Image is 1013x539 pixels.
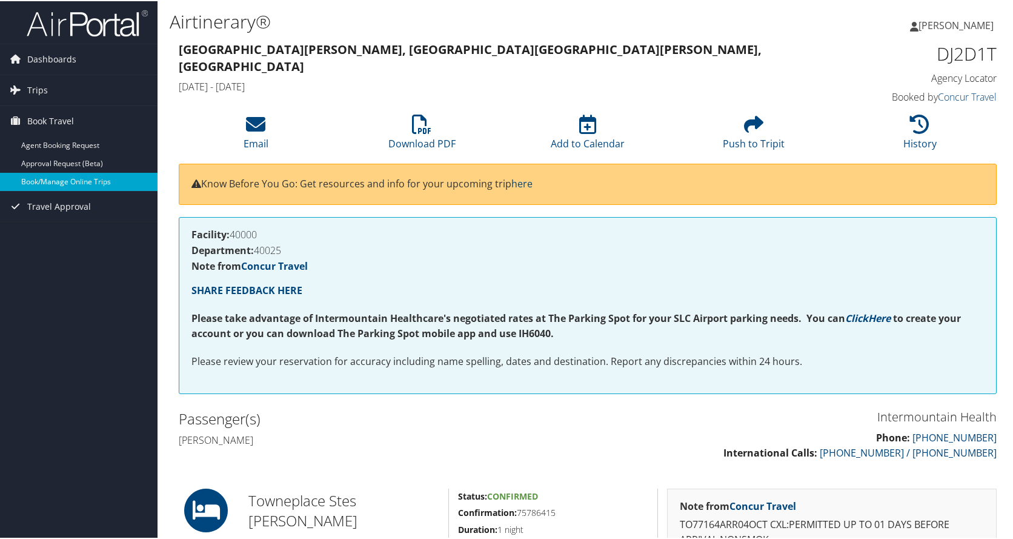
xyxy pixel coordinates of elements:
a: Concur Travel [729,498,796,512]
h3: Intermountain Health [597,407,997,424]
strong: Phone: [876,430,910,443]
span: Dashboards [27,43,76,73]
h5: 75786415 [458,506,648,518]
a: Here [868,310,891,324]
a: [PERSON_NAME] [910,6,1006,42]
a: Email [244,120,268,149]
img: airportal-logo.png [27,8,148,36]
h5: 1 night [458,523,648,535]
a: [PHONE_NUMBER] [912,430,997,443]
h4: Agency Locator [806,70,997,84]
a: Click [845,310,868,324]
p: Please review your reservation for accuracy including name spelling, dates and destination. Repor... [191,353,984,369]
a: Add to Calendar [551,120,625,149]
h4: Booked by [806,89,997,102]
h4: 40025 [191,244,984,254]
span: Trips [27,74,48,104]
h1: DJ2D1T [806,40,997,65]
a: Download PDF [388,120,456,149]
p: Know Before You Go: Get resources and info for your upcoming trip [191,175,984,191]
a: SHARE FEEDBACK HERE [191,283,302,296]
h4: [PERSON_NAME] [179,432,579,446]
a: Concur Travel [241,258,308,272]
span: Book Travel [27,105,74,135]
strong: Please take advantage of Intermountain Healthcare's negotiated rates at The Parking Spot for your... [191,310,845,324]
a: History [903,120,937,149]
a: Concur Travel [938,89,997,102]
span: Confirmed [487,489,538,501]
strong: Note from [191,258,308,272]
strong: Facility: [191,227,230,240]
strong: Note from [680,498,796,512]
strong: Department: [191,243,254,256]
a: Push to Tripit [723,120,785,149]
span: Travel Approval [27,190,91,221]
h2: Passenger(s) [179,407,579,428]
strong: International Calls: [723,445,817,458]
span: [PERSON_NAME] [918,18,994,31]
strong: Status: [458,489,487,501]
h1: Airtinerary® [170,8,727,33]
strong: Duration: [458,523,497,534]
a: here [511,176,533,189]
h4: [DATE] - [DATE] [179,79,788,92]
strong: [GEOGRAPHIC_DATA][PERSON_NAME], [GEOGRAPHIC_DATA] [GEOGRAPHIC_DATA][PERSON_NAME], [GEOGRAPHIC_DATA] [179,40,762,73]
h2: Towneplace Stes [PERSON_NAME] [248,489,439,530]
h4: 40000 [191,229,984,238]
a: [PHONE_NUMBER] / [PHONE_NUMBER] [820,445,997,458]
strong: Confirmation: [458,506,517,517]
